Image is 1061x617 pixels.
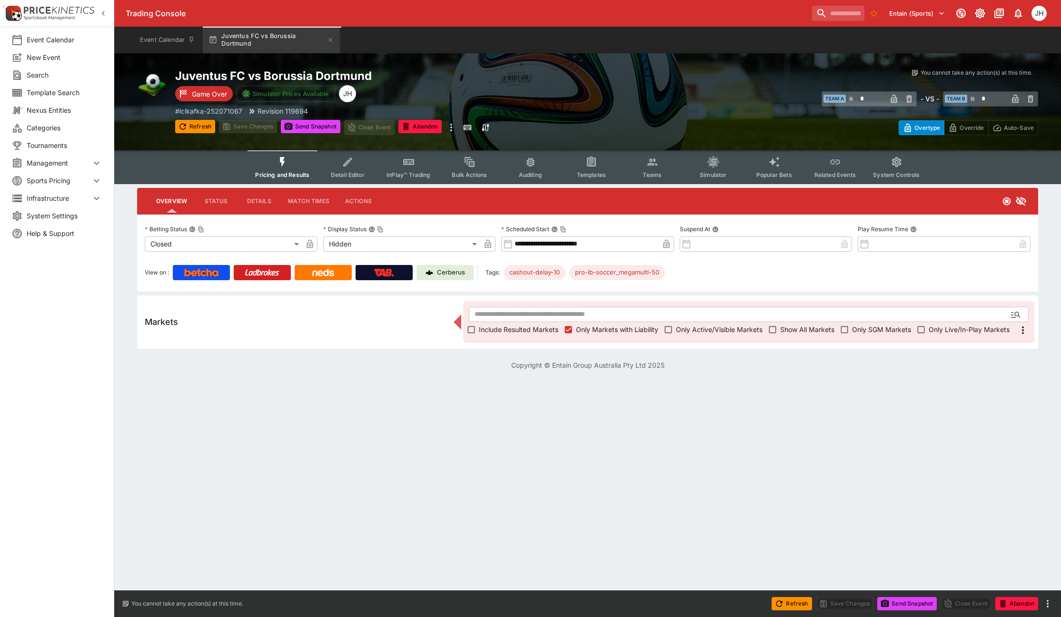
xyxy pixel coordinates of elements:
[238,190,280,213] button: Details
[960,123,984,133] p: Override
[126,9,808,19] div: Trading Console
[198,226,204,233] button: Copy To Clipboard
[255,171,309,178] span: Pricing and Results
[339,85,356,102] div: Jordan Hughes
[812,6,864,21] input: search
[175,69,607,83] h2: Copy To Clipboard
[237,86,335,102] button: Simulator Prices Available
[972,5,989,22] button: Toggle light/dark mode
[995,598,1038,607] span: Mark an event as closed and abandoned.
[700,171,726,178] span: Simulator
[780,324,834,334] span: Show All Markets
[1017,324,1029,336] svg: More
[27,176,91,186] span: Sports Pricing
[852,324,911,334] span: Only SGM Markets
[551,226,558,233] button: Scheduled StartCopy To Clipboard
[24,7,94,14] img: PriceKinetics
[866,6,882,21] button: No Bookmarks
[1007,306,1024,323] button: Open
[145,225,187,233] p: Betting Status
[387,171,430,178] span: InPlay™ Trading
[910,226,917,233] button: Play Resume Time
[145,316,178,327] h5: Markets
[3,4,22,23] img: PriceKinetics Logo
[899,120,1038,135] div: Start From
[569,268,665,277] span: pro-lb-soccer_megamulti-50
[437,268,465,277] p: Cerberus
[27,123,102,133] span: Categories
[899,120,944,135] button: Overtype
[24,16,75,20] img: Sportsbook Management
[134,27,201,53] button: Event Calendar
[569,265,665,280] div: Betting Target: cerberus
[921,69,1032,77] p: You cannot take any action(s) at this time.
[27,158,91,168] span: Management
[145,236,302,252] div: Closed
[175,120,215,133] button: Refresh
[712,226,719,233] button: Suspend At
[114,360,1061,370] p: Copyright © Entain Group Australia Pty Ltd 2025
[952,5,970,22] button: Connected to PK
[858,225,908,233] p: Play Resume Time
[281,120,340,133] button: Send Snapshot
[883,6,951,21] button: Select Tenant
[988,120,1038,135] button: Auto-Save
[137,69,168,99] img: soccer.png
[27,35,102,45] span: Event Calendar
[337,190,380,213] button: Actions
[27,70,102,80] span: Search
[426,269,433,276] img: Cerberus
[27,140,102,150] span: Tournaments
[27,88,102,98] span: Template Search
[519,171,542,178] span: Auditing
[577,171,606,178] span: Templates
[184,269,218,276] img: Betcha
[914,123,940,133] p: Overtype
[245,269,279,276] img: Ladbrokes
[1004,123,1034,133] p: Auto-Save
[991,5,1008,22] button: Documentation
[929,324,1010,334] span: Only Live/In-Play Markets
[1002,196,1011,206] svg: Closed
[192,89,227,99] p: Game Over
[814,171,856,178] span: Related Events
[643,171,662,178] span: Teams
[1010,5,1027,22] button: Notifications
[131,599,243,608] p: You cannot take any action(s) at this time.
[323,225,367,233] p: Display Status
[398,121,441,131] span: Mark an event as closed and abandoned.
[1031,6,1047,21] div: Jordan Hughes
[479,324,558,334] span: Include Resulted Markets
[377,226,384,233] button: Copy To Clipboard
[27,52,102,62] span: New Event
[873,171,920,178] span: System Controls
[331,171,365,178] span: Detail Editor
[486,265,500,280] label: Tags:
[27,105,102,115] span: Nexus Entities
[452,171,487,178] span: Bulk Actions
[195,190,238,213] button: Status
[944,120,988,135] button: Override
[416,265,474,280] a: Cerberus
[772,597,812,610] button: Refresh
[1029,3,1050,24] button: Jordan Hughes
[258,106,308,116] p: Revision 119694
[446,120,457,135] button: more
[368,226,375,233] button: Display StatusCopy To Clipboard
[203,27,340,53] button: Juventus FC vs Borussia Dortmund
[398,120,441,133] button: Abandon
[921,94,939,104] h6: - VS -
[374,269,394,276] img: TabNZ
[27,211,102,221] span: System Settings
[995,597,1038,610] button: Abandon
[149,190,195,213] button: Overview
[823,95,846,103] span: Team A
[560,226,566,233] button: Copy To Clipboard
[1015,196,1027,207] svg: Hidden
[323,236,481,252] div: Hidden
[576,324,658,334] span: Only Markets with Liability
[1042,598,1053,609] button: more
[877,597,937,610] button: Send Snapshot
[945,95,967,103] span: Team B
[145,265,169,280] label: View on :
